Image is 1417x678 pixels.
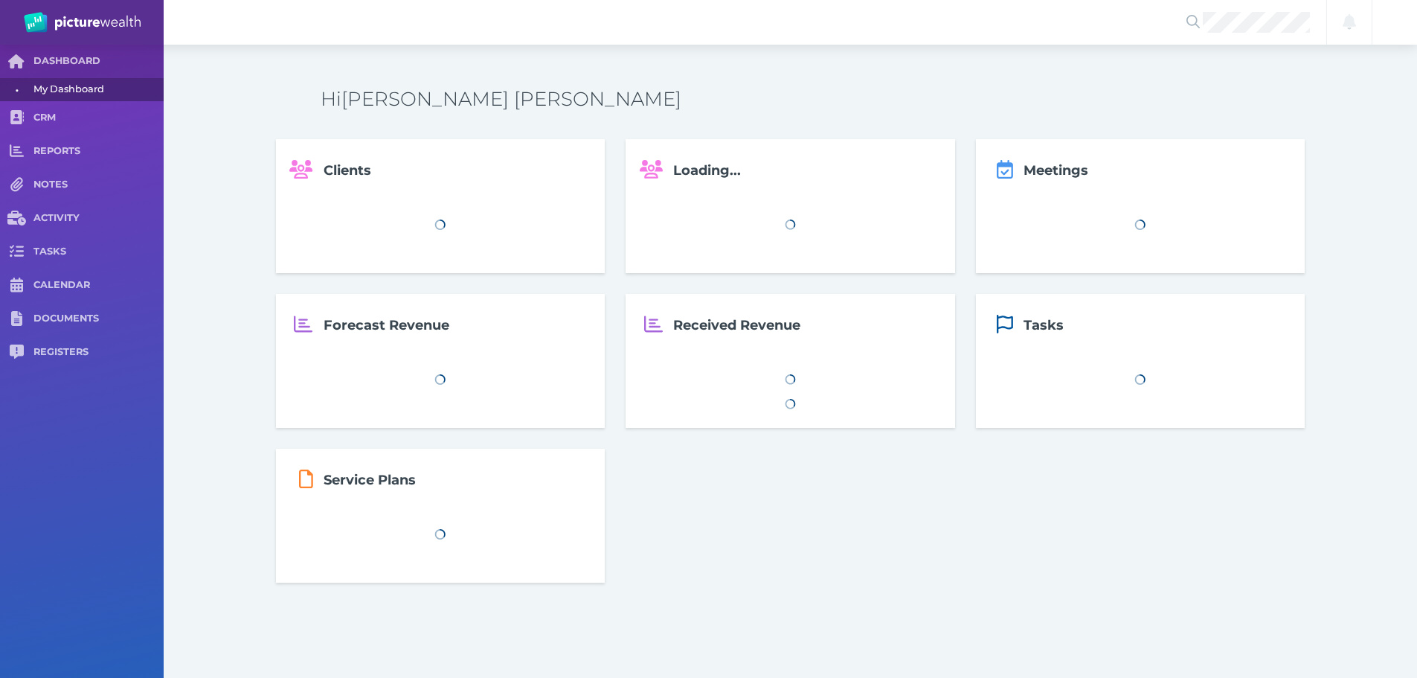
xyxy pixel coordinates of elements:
span: My Dashboard [33,78,158,101]
span: Meetings [1024,162,1088,179]
span: TASKS [33,246,164,258]
div: Bradley David Bond [276,81,313,118]
img: PW [24,12,141,33]
span: Received Revenue [673,317,800,333]
span: Forecast Revenue [324,317,449,333]
span: Service Plans [324,472,416,488]
span: DOCUMENTS [33,313,164,325]
span: REGISTERS [33,346,164,359]
span: CRM [33,112,164,124]
div: Brad Bond [1378,6,1411,39]
span: Tasks [1024,317,1064,333]
h3: Hi [PERSON_NAME] [PERSON_NAME] [321,87,1305,112]
span: CALENDAR [33,279,164,292]
span: REPORTS [33,145,164,158]
span: DASHBOARD [33,55,164,68]
span: Clients [324,162,371,179]
span: Loading... [673,162,741,179]
span: NOTES [33,179,164,191]
span: ACTIVITY [33,212,164,225]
